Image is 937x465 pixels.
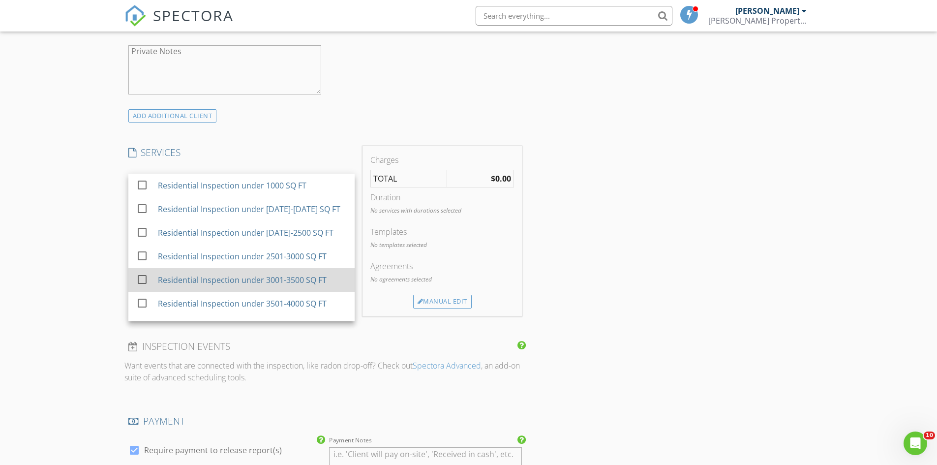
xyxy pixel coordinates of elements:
p: No services with durations selected [370,206,514,215]
iframe: Intercom live chat [904,432,927,455]
div: Agreements [370,260,514,272]
p: No agreements selected [370,275,514,284]
div: Templates [370,226,514,238]
span: SPECTORA [153,5,234,26]
p: Want events that are connected with the inspection, like radon drop-off? Check out , an add-on su... [124,360,526,383]
div: Charges [370,154,514,166]
strong: $0.00 [491,173,511,184]
div: Residential Inspection under [DATE]-[DATE] SQ FT [157,203,340,215]
div: Residential Inspection under 1000 SQ FT [157,180,306,191]
div: Manual Edit [413,295,472,309]
div: Residential Inspection under 3501-4000 SQ FT [157,298,326,310]
span: 10 [924,432,935,439]
a: SPECTORA [124,13,234,34]
div: Residential Inspection under [DATE]-2500 SQ FT [157,227,333,239]
div: Duration [370,191,514,203]
div: [PERSON_NAME] [735,6,799,16]
div: Residential Inspection under 2501-3000 SQ FT [157,250,326,262]
label: Require payment to release report(s) [144,445,282,455]
div: Residential Inspection under 3001-3500 SQ FT [157,274,326,286]
input: Search everything... [476,6,672,26]
td: TOTAL [370,170,447,187]
img: The Best Home Inspection Software - Spectora [124,5,146,27]
h4: SERVICES [128,146,355,159]
h4: PAYMENT [128,415,522,428]
h4: INSPECTION EVENTS [128,340,522,353]
a: Spectora Advanced [413,360,481,371]
div: ADD ADDITIONAL client [128,109,217,123]
p: No templates selected [370,241,514,249]
div: Bowman Property Inspections [708,16,807,26]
